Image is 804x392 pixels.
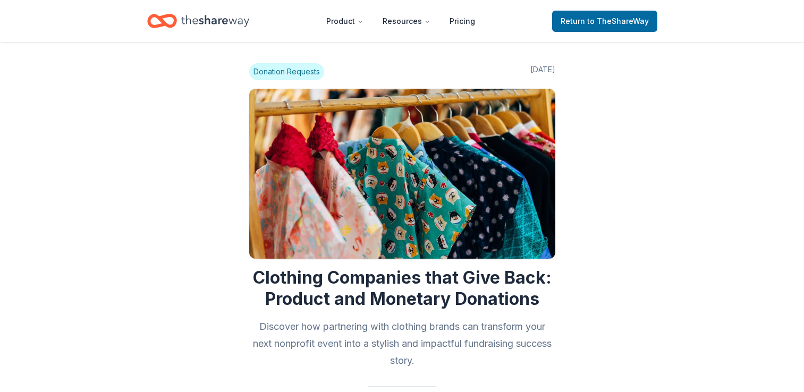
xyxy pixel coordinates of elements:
[587,16,649,25] span: to TheShareWay
[249,63,324,80] span: Donation Requests
[441,11,484,32] a: Pricing
[318,8,484,33] nav: Main
[249,318,555,369] h2: Discover how partnering with clothing brands can transform your next nonprofit event into a styli...
[374,11,439,32] button: Resources
[249,89,555,259] img: Image for Clothing Companies that Give Back: Product and Monetary Donations
[552,11,657,32] a: Returnto TheShareWay
[530,63,555,80] span: [DATE]
[561,15,649,28] span: Return
[147,8,249,33] a: Home
[318,11,372,32] button: Product
[249,267,555,310] h1: Clothing Companies that Give Back: Product and Monetary Donations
